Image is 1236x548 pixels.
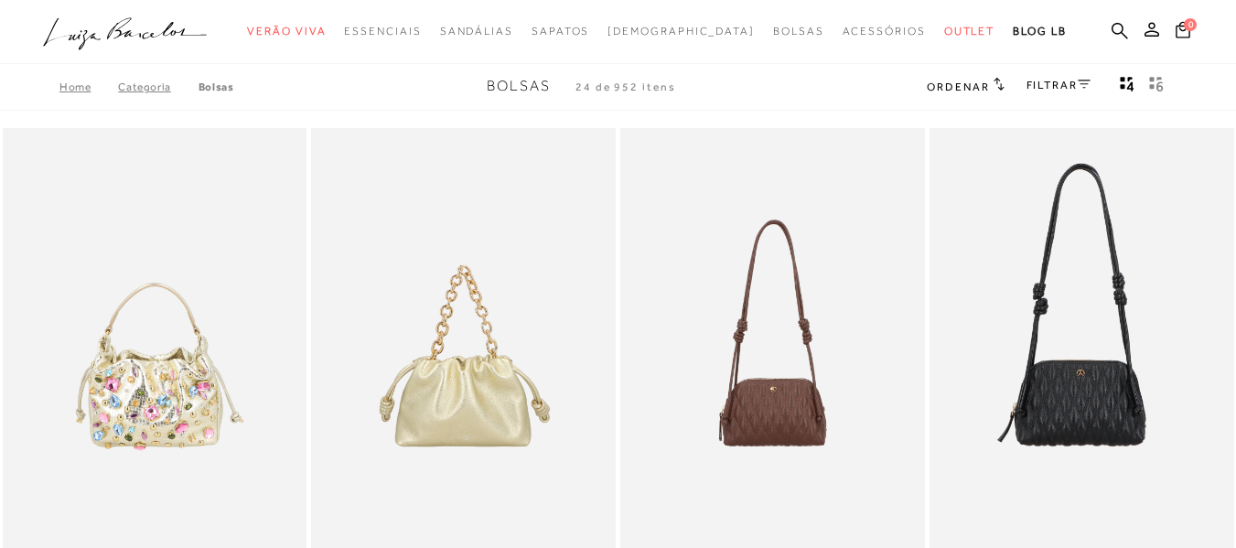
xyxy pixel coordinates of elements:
a: noSubCategoriesText [944,15,995,48]
a: noSubCategoriesText [843,15,926,48]
span: Essenciais [344,25,421,38]
button: Mostrar 4 produtos por linha [1114,75,1140,99]
span: Ordenar [927,81,989,93]
span: Acessórios [843,25,926,38]
span: Verão Viva [247,25,326,38]
span: BLOG LB [1013,25,1066,38]
a: Categoria [118,81,198,93]
a: Bolsas [199,81,234,93]
span: Sapatos [532,25,589,38]
a: Home [59,81,118,93]
a: noSubCategoriesText [247,15,326,48]
a: noSubCategoriesText [773,15,824,48]
a: noSubCategoriesText [607,15,755,48]
span: 24 de 952 itens [575,81,676,93]
a: FILTRAR [1026,79,1091,91]
button: gridText6Desc [1144,75,1169,99]
span: Sandálias [440,25,513,38]
span: Outlet [944,25,995,38]
a: noSubCategoriesText [440,15,513,48]
button: 0 [1170,20,1196,45]
span: Bolsas [487,78,551,94]
a: noSubCategoriesText [344,15,421,48]
span: 0 [1184,18,1197,31]
a: BLOG LB [1013,15,1066,48]
a: noSubCategoriesText [532,15,589,48]
span: [DEMOGRAPHIC_DATA] [607,25,755,38]
span: Bolsas [773,25,824,38]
